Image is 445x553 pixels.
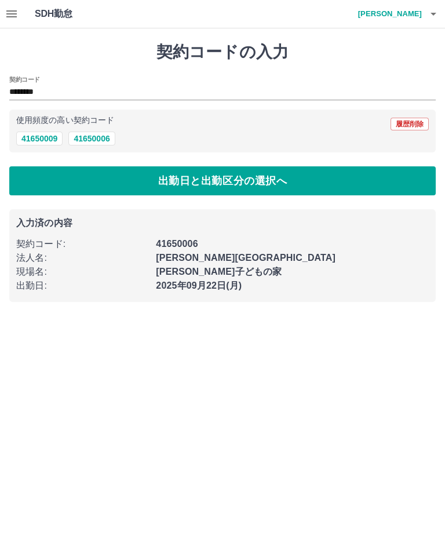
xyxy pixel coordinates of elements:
[68,132,115,145] button: 41650006
[156,253,335,263] b: [PERSON_NAME][GEOGRAPHIC_DATA]
[16,117,114,125] p: 使用頻度の高い契約コード
[16,132,63,145] button: 41650009
[156,267,282,276] b: [PERSON_NAME]子どもの家
[391,118,429,130] button: 履歴削除
[9,75,40,84] h2: 契約コード
[16,279,149,293] p: 出勤日 :
[16,237,149,251] p: 契約コード :
[16,219,429,228] p: 入力済の内容
[156,281,242,290] b: 2025年09月22日(月)
[16,265,149,279] p: 現場名 :
[16,251,149,265] p: 法人名 :
[9,42,436,62] h1: 契約コードの入力
[9,166,436,195] button: 出勤日と出勤区分の選択へ
[156,239,198,249] b: 41650006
